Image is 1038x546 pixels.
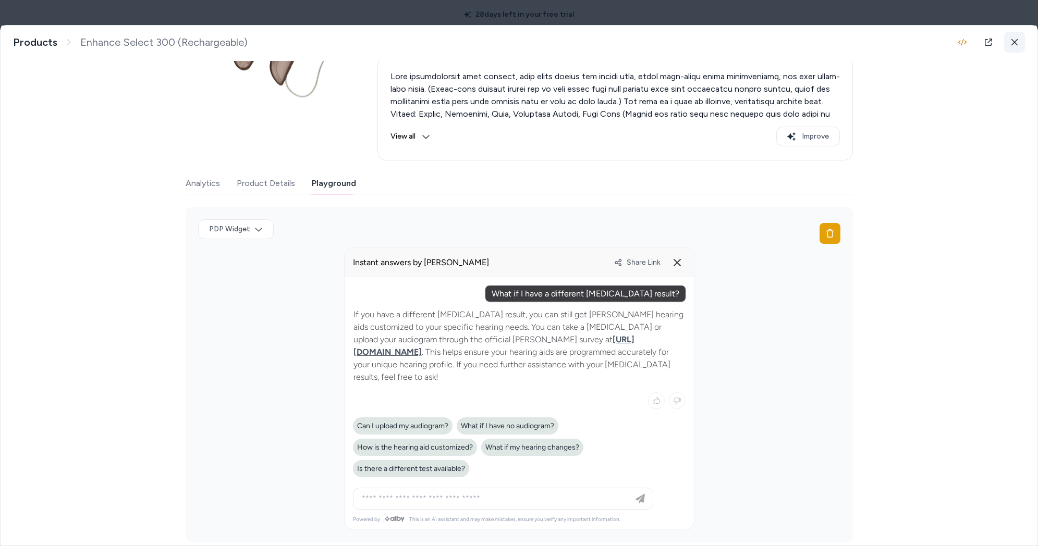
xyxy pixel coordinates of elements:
[312,173,356,194] button: Playground
[776,127,840,146] button: Improve
[209,224,250,234] span: PDP Widget
[237,173,295,194] button: Product Details
[13,36,248,49] nav: breadcrumb
[198,219,274,239] button: PDP Widget
[186,173,220,194] button: Analytics
[13,36,57,49] a: Products
[80,36,248,49] span: Enhance Select 300 (Rechargeable)
[390,127,430,146] button: View all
